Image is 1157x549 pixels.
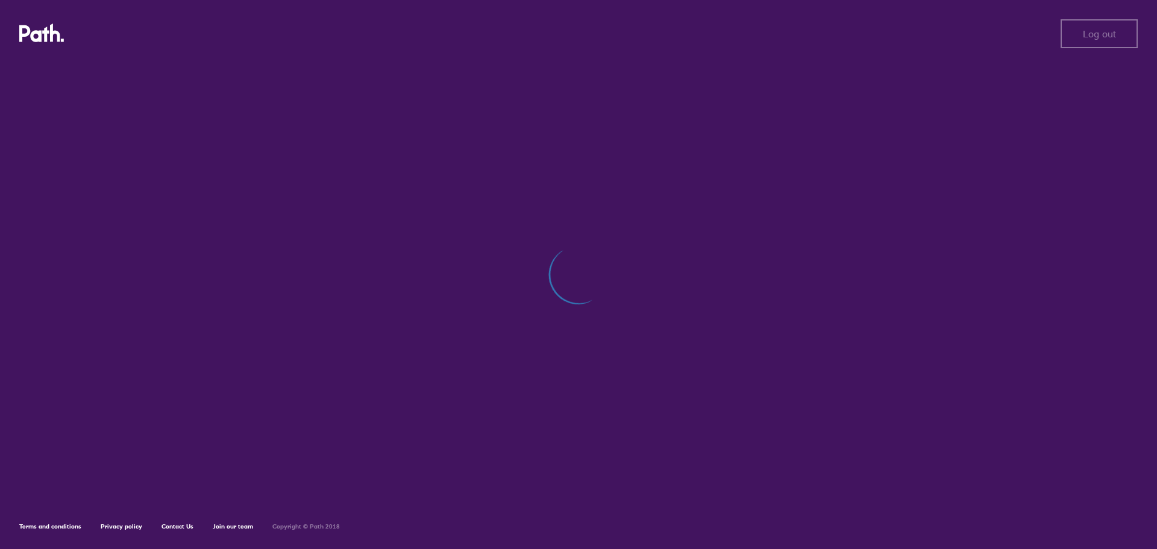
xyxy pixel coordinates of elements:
a: Privacy policy [101,522,142,530]
h6: Copyright © Path 2018 [272,523,340,530]
a: Join our team [213,522,253,530]
a: Terms and conditions [19,522,81,530]
span: Log out [1083,28,1116,39]
a: Contact Us [161,522,193,530]
button: Log out [1061,19,1138,48]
